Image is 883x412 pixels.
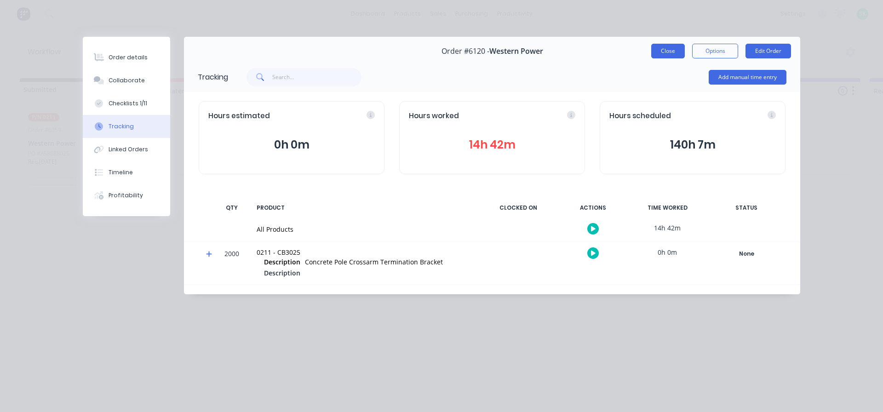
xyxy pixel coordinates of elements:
[264,268,300,278] span: Description
[251,198,478,217] div: PRODUCT
[441,47,489,56] span: Order #6120 -
[651,44,685,58] button: Close
[109,145,148,154] div: Linked Orders
[713,247,780,260] button: None
[83,138,170,161] button: Linked Orders
[83,115,170,138] button: Tracking
[489,47,543,56] span: Western Power
[208,136,375,154] button: 0h 0m
[83,161,170,184] button: Timeline
[272,68,362,86] input: Search...
[633,198,702,217] div: TIME WORKED
[218,198,246,217] div: QTY
[109,76,145,85] div: Collaborate
[109,99,147,108] div: Checklists 1/11
[83,46,170,69] button: Order details
[633,217,702,238] div: 14h 42m
[709,70,786,85] button: Add manual time entry
[305,257,443,266] span: Concrete Pole Crossarm Termination Bracket
[109,122,134,131] div: Tracking
[198,72,228,83] div: Tracking
[109,168,133,177] div: Timeline
[83,92,170,115] button: Checklists 1/11
[713,248,780,260] div: None
[484,198,553,217] div: CLOCKED ON
[109,191,143,200] div: Profitability
[257,224,473,234] div: All Products
[208,111,270,121] span: Hours estimated
[109,53,148,62] div: Order details
[264,257,300,267] span: Description
[707,198,786,217] div: STATUS
[83,184,170,207] button: Profitability
[218,243,246,285] div: 2000
[409,136,575,154] button: 14h 42m
[633,242,702,263] div: 0h 0m
[409,111,459,121] span: Hours worked
[257,247,473,257] div: 0211 - CB3025
[558,198,627,217] div: ACTIONS
[745,44,791,58] button: Edit Order
[609,111,671,121] span: Hours scheduled
[609,136,776,154] button: 140h 7m
[83,69,170,92] button: Collaborate
[692,44,738,58] button: Options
